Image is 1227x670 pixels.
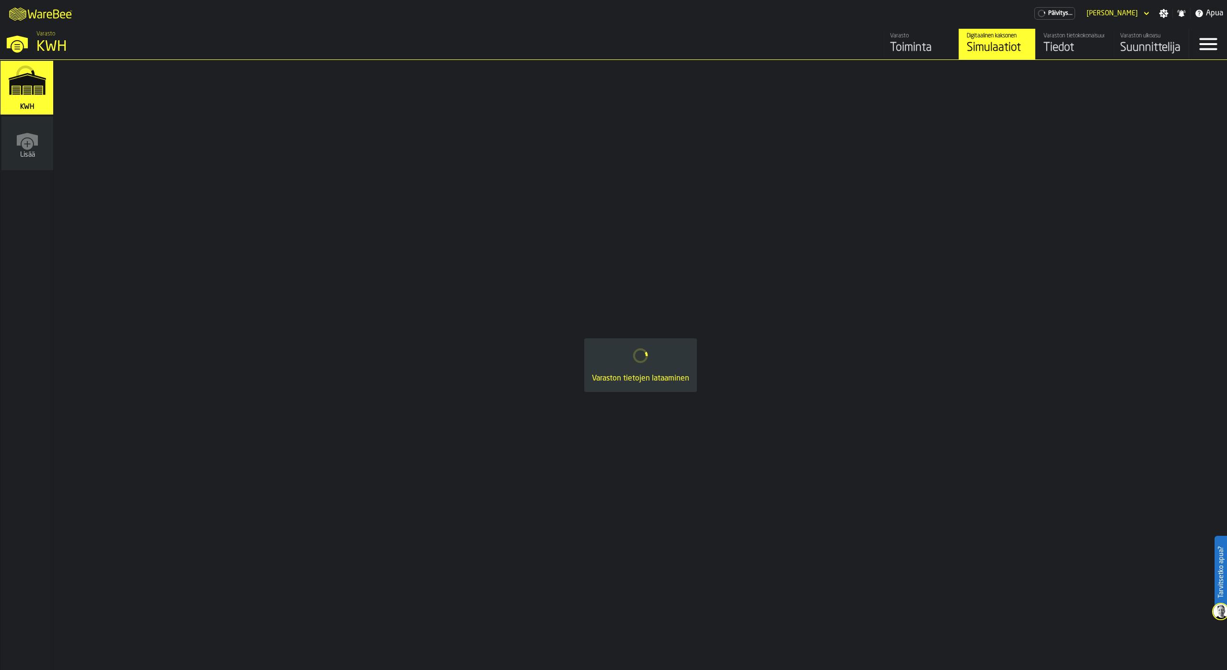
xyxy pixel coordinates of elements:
span: Päivitys... [1048,10,1073,17]
a: link-to-/wh/i/4fb45246-3b77-4bb5-b880-c337c3c5facb/pricing/ [1034,7,1075,20]
span: Varasto [36,31,55,37]
div: Varasto [890,33,951,39]
div: Simulaatiot [967,40,1028,56]
div: Digitaalinen kaksonen [967,33,1028,39]
span: Apua [1206,8,1223,19]
div: Tiedot [1043,40,1104,56]
label: button-toggle-Valikko [1189,29,1227,59]
a: link-to-/wh/i/4fb45246-3b77-4bb5-b880-c337c3c5facb/feed/ [882,29,959,59]
div: Suunnittelija [1120,40,1181,56]
div: Menu-tilaus [1034,7,1075,20]
span: Lisää [20,151,35,159]
a: link-to-/wh/i/4fb45246-3b77-4bb5-b880-c337c3c5facb/simulations [0,61,54,116]
a: link-to-/wh/i/4fb45246-3b77-4bb5-b880-c337c3c5facb/designer [1112,29,1189,59]
label: button-toggle-Ilmoitukset [1173,9,1190,18]
div: Varaston tietokokonaisuudet [1043,33,1104,39]
div: KWH [36,38,295,56]
a: link-to-/wh/i/4fb45246-3b77-4bb5-b880-c337c3c5facb/data [1035,29,1112,59]
a: link-to-/wh/new [1,116,53,172]
div: DropdownMenuValue-Stefan Thilman [1083,8,1151,19]
div: Varaston tietojen lataaminen [592,373,689,384]
label: button-toggle-Asetukset [1155,9,1172,18]
div: Varaston ulkoasu [1120,33,1181,39]
div: DropdownMenuValue-Stefan Thilman [1087,10,1138,17]
a: link-to-/wh/i/4fb45246-3b77-4bb5-b880-c337c3c5facb/simulations [959,29,1035,59]
label: button-toggle-Apua [1191,8,1227,19]
div: Toiminta [890,40,951,56]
